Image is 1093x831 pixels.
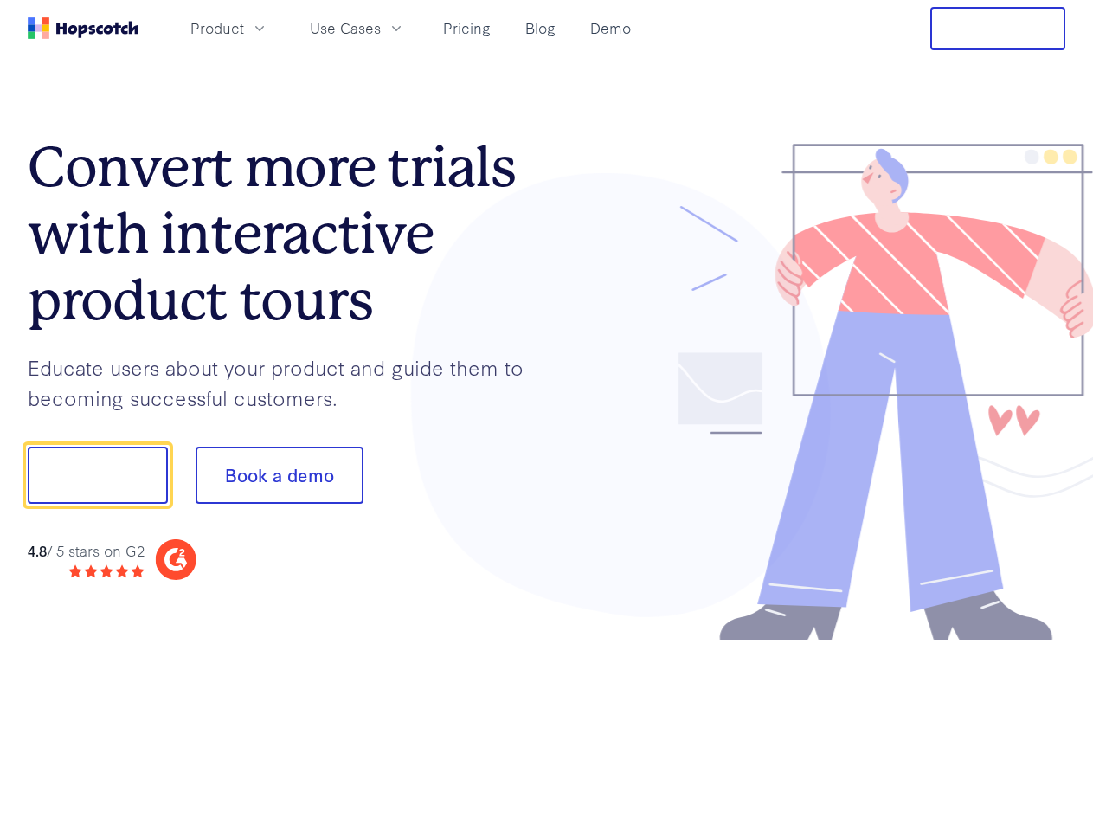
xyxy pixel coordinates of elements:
[518,14,563,42] a: Blog
[930,7,1065,50] button: Free Trial
[28,447,168,504] button: Show me!
[28,540,47,560] strong: 4.8
[28,352,547,412] p: Educate users about your product and guide them to becoming successful customers.
[190,17,244,39] span: Product
[28,17,138,39] a: Home
[583,14,638,42] a: Demo
[196,447,363,504] button: Book a demo
[299,14,415,42] button: Use Cases
[180,14,279,42] button: Product
[310,17,381,39] span: Use Cases
[436,14,498,42] a: Pricing
[28,540,145,562] div: / 5 stars on G2
[28,134,547,333] h1: Convert more trials with interactive product tours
